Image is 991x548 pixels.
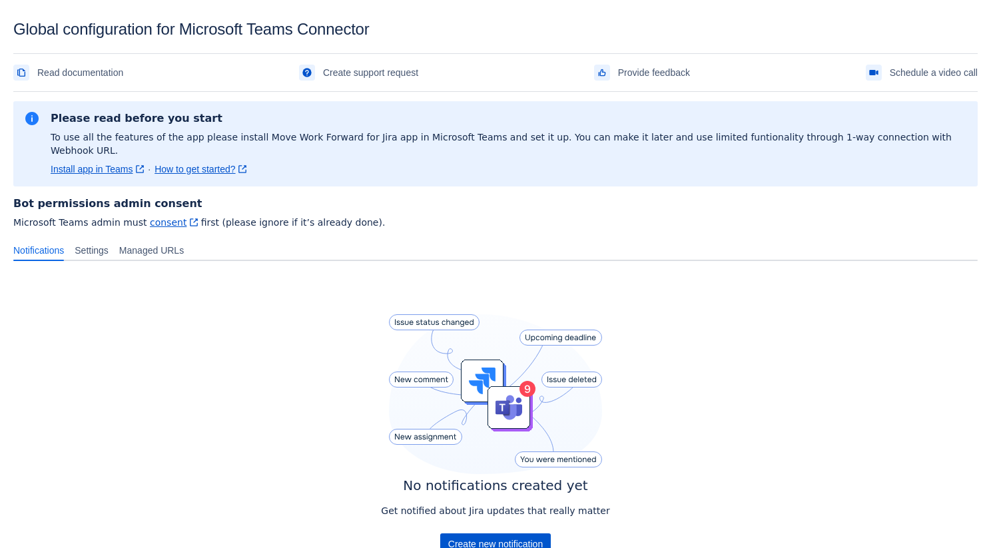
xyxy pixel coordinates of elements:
[868,67,879,78] span: videoCall
[13,62,123,83] a: Read documentation
[13,20,978,39] div: Global configuration for Microsoft Teams Connector
[890,62,978,83] span: Schedule a video call
[13,216,978,229] span: Microsoft Teams admin must first (please ignore if it’s already done).
[37,62,123,83] span: Read documentation
[618,62,690,83] span: Provide feedback
[866,62,978,83] a: Schedule a video call
[51,162,144,176] a: Install app in Teams
[51,112,967,125] h2: Please read before you start
[75,244,109,257] span: Settings
[594,62,690,83] a: Provide feedback
[323,62,418,83] span: Create support request
[51,131,967,157] p: To use all the features of the app please install Move Work Forward for Jira app in Microsoft Tea...
[150,217,198,228] a: consent
[13,197,978,210] h4: Bot permissions admin consent
[381,504,609,517] p: Get notified about Jira updates that really matter
[299,62,418,83] a: Create support request
[13,244,64,257] span: Notifications
[381,477,609,493] h4: No notifications created yet
[597,67,607,78] span: feedback
[155,162,246,176] a: How to get started?
[119,244,184,257] span: Managed URLs
[24,111,40,127] span: information
[302,67,312,78] span: support
[16,67,27,78] span: documentation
